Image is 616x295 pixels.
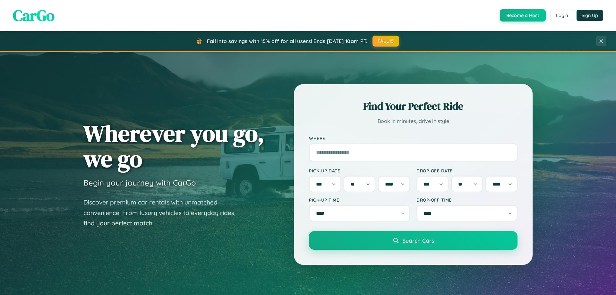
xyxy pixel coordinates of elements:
p: Discover premium car rentals with unmatched convenience. From luxury vehicles to everyday rides, ... [83,197,244,229]
button: Become a Host [500,9,546,22]
span: Fall into savings with 15% off for all users! Ends [DATE] 10am PT. [207,38,368,44]
label: Where [309,135,518,141]
span: CarGo [13,5,55,26]
button: Search Cars [309,231,518,250]
label: Drop-off Time [416,197,518,203]
label: Pick-up Date [309,168,410,173]
h1: Wherever you go, we go [83,121,264,171]
label: Drop-off Date [416,168,518,173]
button: Login [551,10,573,21]
button: FALL15 [372,36,399,47]
h2: Find Your Perfect Ride [309,99,518,113]
button: Sign Up [577,10,603,21]
h3: Begin your journey with CarGo [83,178,196,187]
span: Search Cars [402,237,434,244]
p: Book in minutes, drive in style [309,117,518,126]
label: Pick-up Time [309,197,410,203]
